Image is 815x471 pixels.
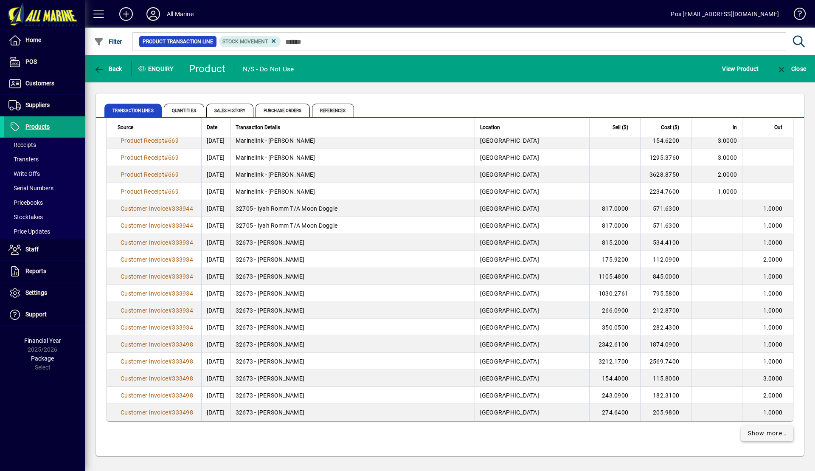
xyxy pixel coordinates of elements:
td: 112.0900 [640,251,691,268]
a: Settings [4,282,85,304]
a: Customer Invoice#333934 [118,289,196,298]
span: Customer Invoice [121,307,168,314]
td: 243.0900 [589,387,640,404]
td: 350.0500 [589,319,640,336]
a: Customer Invoice#333498 [118,391,196,400]
span: Customer Invoice [121,409,168,416]
span: [GEOGRAPHIC_DATA] [480,392,539,399]
a: Write Offs [4,166,85,181]
td: 282.4300 [640,319,691,336]
td: [DATE] [201,234,230,251]
td: 175.9200 [589,251,640,268]
span: 333934 [172,273,193,280]
td: 2569.7400 [640,353,691,370]
span: [GEOGRAPHIC_DATA] [480,188,539,195]
span: 333934 [172,239,193,246]
span: # [168,324,172,331]
td: [DATE] [201,132,230,149]
td: 534.4100 [640,234,691,251]
span: 1.0000 [718,188,737,195]
span: Product Receipt [121,188,164,195]
span: Customer Invoice [121,273,168,280]
a: Product Receipt#669 [118,136,182,145]
app-page-header-button: Close enquiry [767,61,815,76]
span: 333498 [172,358,193,365]
span: [GEOGRAPHIC_DATA] [480,205,539,212]
td: 795.5800 [640,285,691,302]
td: 3628.8750 [640,166,691,183]
a: Knowledge Base [787,2,804,29]
td: 32673 - [PERSON_NAME] [230,302,475,319]
span: # [168,341,172,348]
span: 1.0000 [763,341,783,348]
td: 845.0000 [640,268,691,285]
span: Reports [25,268,46,274]
span: Stocktakes [8,214,43,220]
button: Back [92,61,124,76]
a: Customer Invoice#333498 [118,374,196,383]
span: [GEOGRAPHIC_DATA] [480,222,539,229]
div: Pos [EMAIL_ADDRESS][DOMAIN_NAME] [671,7,779,21]
td: 571.6300 [640,217,691,234]
span: [GEOGRAPHIC_DATA] [480,409,539,416]
a: Customer Invoice#333934 [118,323,196,332]
span: Package [31,355,54,362]
span: Out [774,123,782,132]
span: 333934 [172,307,193,314]
td: 817.0000 [589,217,640,234]
span: # [168,307,172,314]
span: # [164,154,168,161]
span: Cost ($) [661,123,679,132]
span: 1.0000 [763,324,783,331]
span: [GEOGRAPHIC_DATA] [480,307,539,314]
span: 333934 [172,324,193,331]
span: 669 [168,154,179,161]
span: 2.0000 [763,392,783,399]
td: [DATE] [201,353,230,370]
td: [DATE] [201,302,230,319]
span: [GEOGRAPHIC_DATA] [480,358,539,365]
span: # [168,290,172,297]
span: [GEOGRAPHIC_DATA] [480,239,539,246]
a: POS [4,51,85,73]
a: Home [4,30,85,51]
span: Stock movement [222,39,268,45]
button: Add [112,6,140,22]
span: Customer Invoice [121,392,168,399]
td: 1295.3760 [640,149,691,166]
span: [GEOGRAPHIC_DATA] [480,256,539,263]
span: Product Transaction Line [143,37,213,46]
td: 205.9800 [640,404,691,421]
td: 1030.2761 [589,285,640,302]
span: [GEOGRAPHIC_DATA] [480,341,539,348]
span: 333934 [172,256,193,263]
span: 1.0000 [763,222,783,229]
span: 3.0000 [718,137,737,144]
span: # [168,375,172,382]
span: 1.0000 [763,205,783,212]
td: Marinelink - [PERSON_NAME] [230,132,475,149]
td: 1874.0900 [640,336,691,353]
span: 333944 [172,222,193,229]
td: Marinelink - [PERSON_NAME] [230,149,475,166]
button: Profile [140,6,167,22]
span: 333498 [172,341,193,348]
td: 266.0900 [589,302,640,319]
span: Customer Invoice [121,222,168,229]
span: # [168,358,172,365]
div: Cost ($) [646,123,687,132]
td: [DATE] [201,404,230,421]
span: # [168,273,172,280]
td: 3212.1700 [589,353,640,370]
div: Product [189,62,226,76]
td: [DATE] [201,183,230,200]
a: Customer Invoice#333934 [118,238,196,247]
span: 669 [168,188,179,195]
td: 32673 - [PERSON_NAME] [230,353,475,370]
span: 1.0000 [763,358,783,365]
a: Customer Invoice#333944 [118,204,196,213]
a: Customers [4,73,85,94]
span: Quantities [164,104,204,117]
span: 333498 [172,375,193,382]
span: Write Offs [8,170,40,177]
